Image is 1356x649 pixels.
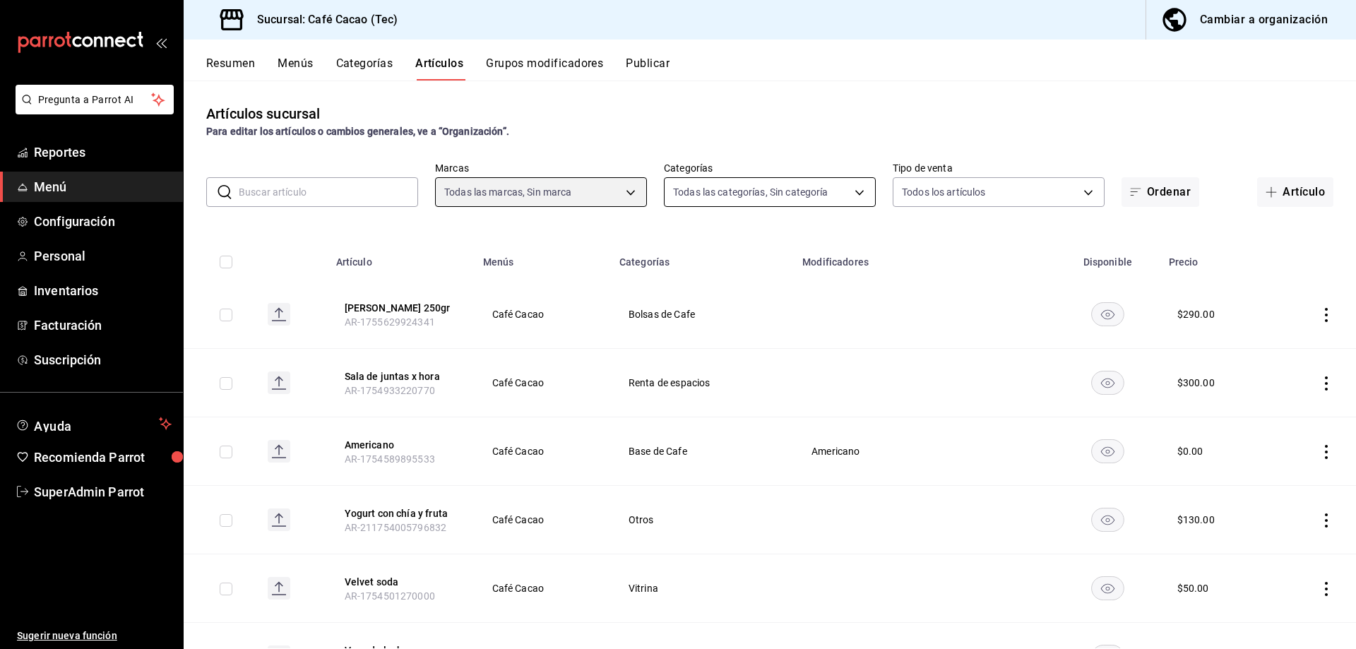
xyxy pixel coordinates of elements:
[155,37,167,48] button: open_drawer_menu
[629,309,776,319] span: Bolsas de Cafe
[611,235,794,280] th: Categorías
[17,629,172,643] span: Sugerir nueva función
[1319,376,1333,391] button: actions
[34,482,172,501] span: SuperAdmin Parrot
[902,185,986,199] span: Todos los artículos
[1122,177,1199,207] button: Ordenar
[1177,581,1209,595] div: $ 50.00
[1319,308,1333,322] button: actions
[629,446,776,456] span: Base de Cafe
[16,85,174,114] button: Pregunta a Parrot AI
[345,506,458,520] button: edit-product-location
[246,11,398,28] h3: Sucursal: Café Cacao (Tec)
[1091,302,1124,326] button: availability-product
[492,446,593,456] span: Café Cacao
[492,309,593,319] span: Café Cacao
[626,56,670,81] button: Publicar
[435,163,647,173] label: Marcas
[10,102,174,117] a: Pregunta a Parrot AI
[345,522,447,533] span: AR-211754005796832
[1177,307,1215,321] div: $ 290.00
[345,590,435,602] span: AR-1754501270000
[206,126,509,137] strong: Para editar los artículos o cambios generales, ve a “Organización”.
[629,583,776,593] span: Vitrina
[206,103,320,124] div: Artículos sucursal
[811,446,1037,456] span: Americano
[673,185,828,199] span: Todas las categorías, Sin categoría
[629,515,776,525] span: Otros
[415,56,463,81] button: Artículos
[345,301,458,315] button: edit-product-location
[206,56,255,81] button: Resumen
[34,350,172,369] span: Suscripción
[1177,376,1215,390] div: $ 300.00
[239,178,418,206] input: Buscar artículo
[1091,508,1124,532] button: availability-product
[492,583,593,593] span: Café Cacao
[492,378,593,388] span: Café Cacao
[1055,235,1160,280] th: Disponible
[1319,445,1333,459] button: actions
[1177,513,1215,527] div: $ 130.00
[34,177,172,196] span: Menú
[1200,10,1328,30] div: Cambiar a organización
[486,56,603,81] button: Grupos modificadores
[492,515,593,525] span: Café Cacao
[1177,444,1203,458] div: $ 0.00
[34,316,172,335] span: Facturación
[328,235,475,280] th: Artículo
[34,415,153,432] span: Ayuda
[345,369,458,383] button: edit-product-location
[206,56,1356,81] div: navigation tabs
[345,453,435,465] span: AR-1754589895533
[1160,235,1272,280] th: Precio
[1091,371,1124,395] button: availability-product
[34,281,172,300] span: Inventarios
[34,448,172,467] span: Recomienda Parrot
[278,56,313,81] button: Menús
[34,212,172,231] span: Configuración
[34,143,172,162] span: Reportes
[444,185,572,199] span: Todas las marcas, Sin marca
[34,246,172,266] span: Personal
[475,235,611,280] th: Menús
[893,163,1105,173] label: Tipo de venta
[1091,439,1124,463] button: availability-product
[38,93,152,107] span: Pregunta a Parrot AI
[345,316,435,328] span: AR-1755629924341
[1319,513,1333,528] button: actions
[345,575,458,589] button: edit-product-location
[1257,177,1333,207] button: Artículo
[629,378,776,388] span: Renta de espacios
[794,235,1055,280] th: Modificadores
[1091,576,1124,600] button: availability-product
[345,385,435,396] span: AR-1754933220770
[336,56,393,81] button: Categorías
[664,163,876,173] label: Categorías
[345,438,458,452] button: edit-product-location
[1319,582,1333,596] button: actions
